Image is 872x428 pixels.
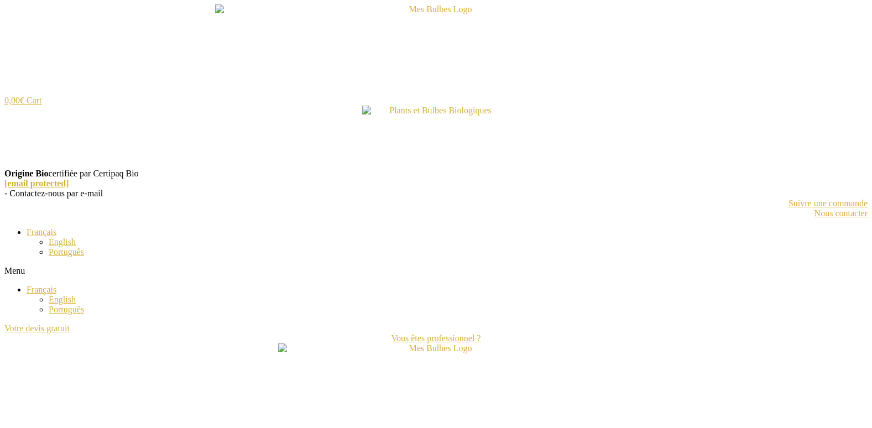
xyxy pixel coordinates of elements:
[789,199,868,208] span: Suivre une commande
[27,96,42,105] span: Cart
[49,237,76,247] a: English
[4,333,868,343] a: Vous êtes professionnel ?
[4,96,42,105] a: 0,00€ Cart
[49,295,76,304] a: English
[4,323,70,333] a: Votre devis gratuit
[49,305,84,314] a: Português
[215,4,657,96] img: Mes Bulbes Logo
[4,266,25,275] span: Menu
[4,208,868,218] a: Nous contacter
[20,96,24,105] span: €
[4,179,103,199] span: - Contactez-nous par e-mail
[27,227,56,237] a: Français
[4,169,139,179] span: certifiée par Certipaq Bio
[4,179,103,189] a: [email protected]
[27,285,56,294] a: Français
[4,96,24,105] bdi: 0,00
[362,106,510,169] img: Plants et Bulbes Biologiques
[4,199,868,208] a: Suivre une commande
[49,247,84,257] a: Português
[4,266,868,276] div: Menu Toggle
[4,169,49,178] b: Origine Bio
[391,333,481,343] span: Vous êtes professionnel ?
[814,208,868,218] span: Nous contacter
